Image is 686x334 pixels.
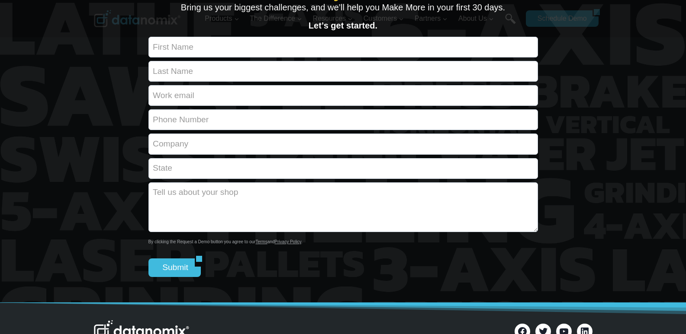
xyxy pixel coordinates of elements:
input: Phone Number [148,109,538,130]
p: Bring us your biggest challenges, and we’ll help you Make More in your first 30 days. [148,0,538,14]
strong: Let’s get started. [309,21,377,30]
input: State [148,158,538,179]
input: Work email [148,85,538,106]
a: Privacy Policy [274,239,301,244]
input: Last Name [148,61,538,82]
input: First Name [148,37,538,57]
p: By clicking the Request a Demo button you agree to our and . [148,239,538,245]
a: Terms [255,239,267,244]
input: Company [148,134,538,154]
input: Submit [148,258,195,277]
iframe: Popup CTA [4,168,143,330]
form: Contact form [148,37,538,277]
